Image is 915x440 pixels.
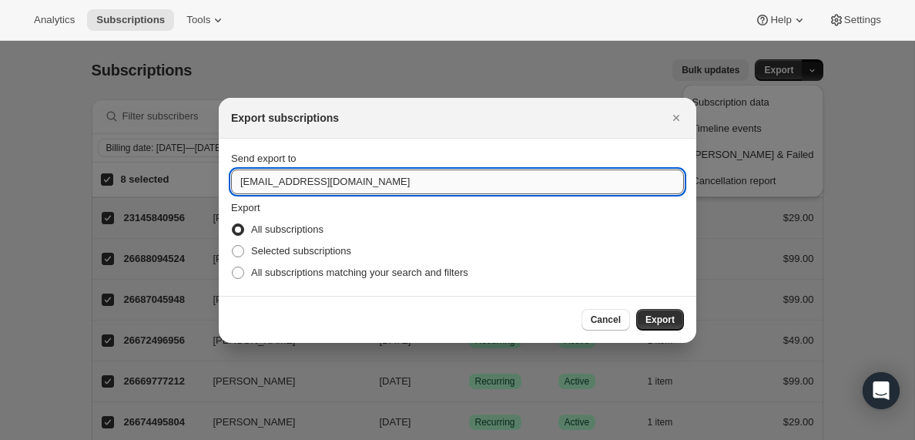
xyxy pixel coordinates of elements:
[25,9,84,31] button: Analytics
[645,314,675,326] span: Export
[231,153,297,164] span: Send export to
[844,14,881,26] span: Settings
[251,223,323,235] span: All subscriptions
[186,14,210,26] span: Tools
[636,309,684,331] button: Export
[251,245,351,257] span: Selected subscriptions
[582,309,630,331] button: Cancel
[251,267,468,278] span: All subscriptions matching your search and filters
[231,110,339,126] h2: Export subscriptions
[819,9,890,31] button: Settings
[863,372,900,409] div: Open Intercom Messenger
[770,14,791,26] span: Help
[96,14,165,26] span: Subscriptions
[34,14,75,26] span: Analytics
[87,9,174,31] button: Subscriptions
[177,9,235,31] button: Tools
[665,107,687,129] button: Close
[591,314,621,326] span: Cancel
[746,9,816,31] button: Help
[231,202,260,213] span: Export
